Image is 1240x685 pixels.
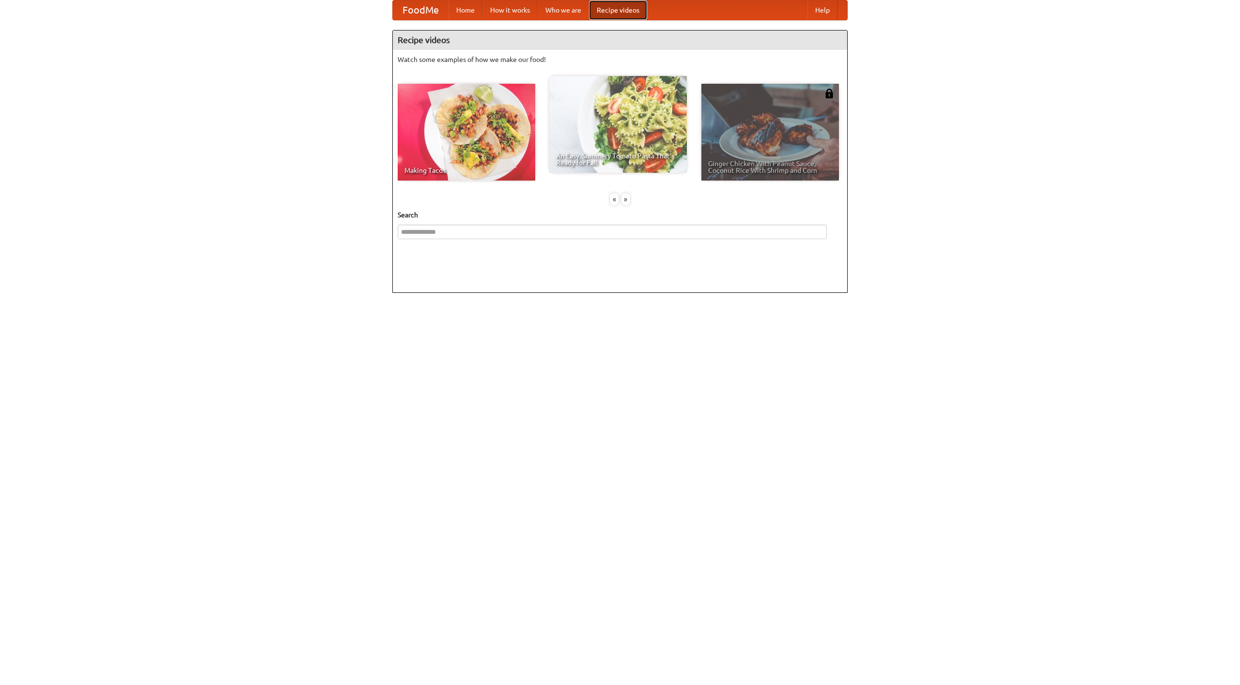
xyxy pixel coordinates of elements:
a: Who we are [538,0,589,20]
h4: Recipe videos [393,30,847,50]
a: An Easy, Summery Tomato Pasta That's Ready for Fall [549,76,687,173]
span: An Easy, Summery Tomato Pasta That's Ready for Fall [556,152,680,166]
a: How it works [482,0,538,20]
a: Home [449,0,482,20]
div: « [610,193,619,205]
img: 483408.png [824,89,834,98]
p: Watch some examples of how we make our food! [398,55,842,64]
h5: Search [398,210,842,220]
span: Making Tacos [404,167,528,174]
a: Help [807,0,837,20]
a: FoodMe [393,0,449,20]
a: Recipe videos [589,0,647,20]
div: » [621,193,630,205]
a: Making Tacos [398,84,535,181]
